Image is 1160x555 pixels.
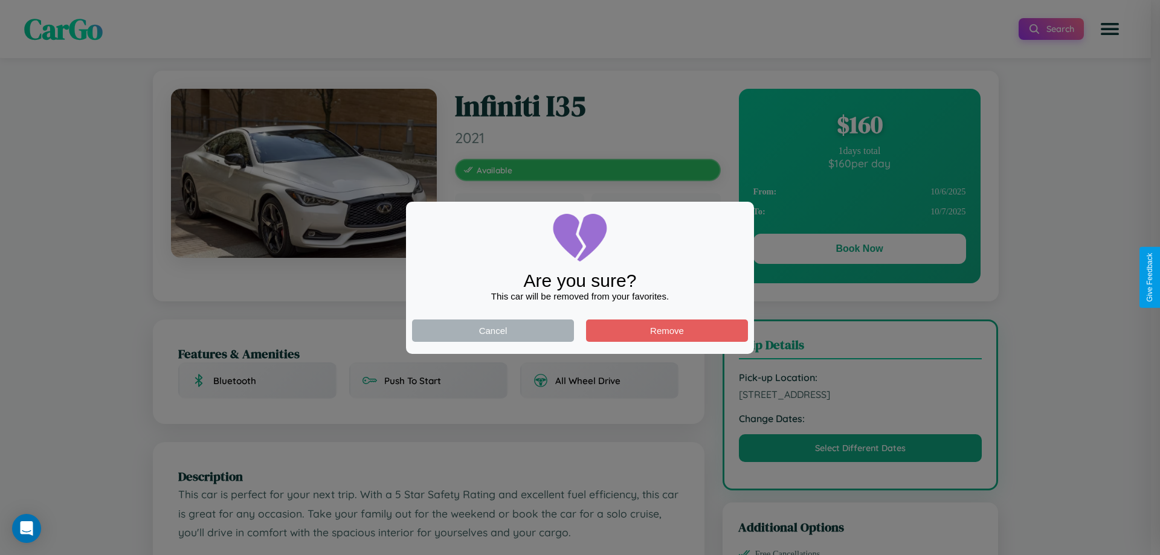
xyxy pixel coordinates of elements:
div: Are you sure? [412,271,748,291]
div: Open Intercom Messenger [12,514,41,543]
button: Remove [586,319,748,342]
button: Cancel [412,319,574,342]
div: This car will be removed from your favorites. [412,291,748,301]
div: Give Feedback [1145,253,1154,302]
img: broken-heart [550,208,610,268]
